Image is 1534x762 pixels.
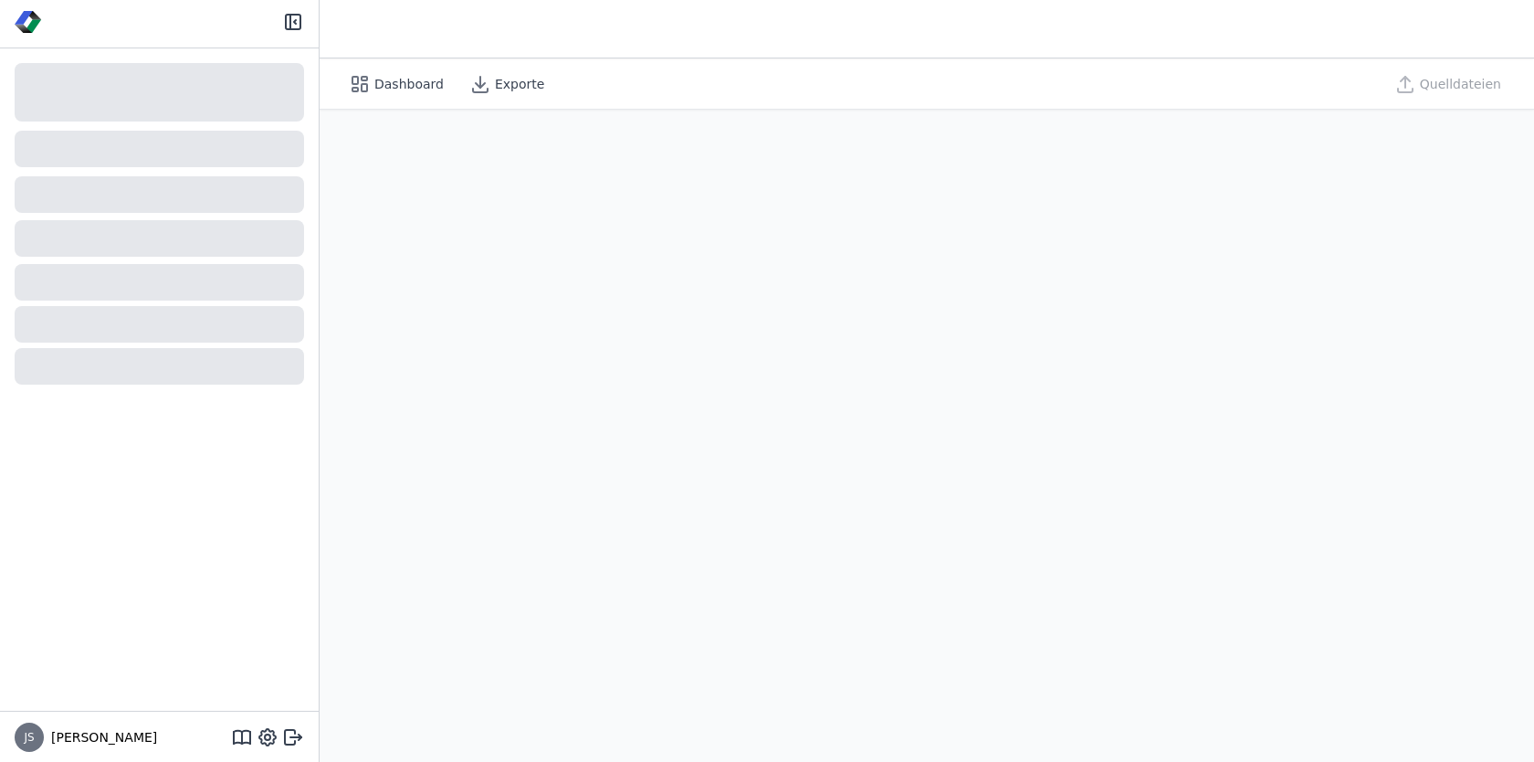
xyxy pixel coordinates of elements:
[495,75,544,93] span: Exporte
[15,11,42,33] img: Concular
[374,75,444,93] span: Dashboard
[24,732,34,743] span: JS
[44,728,157,746] span: [PERSON_NAME]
